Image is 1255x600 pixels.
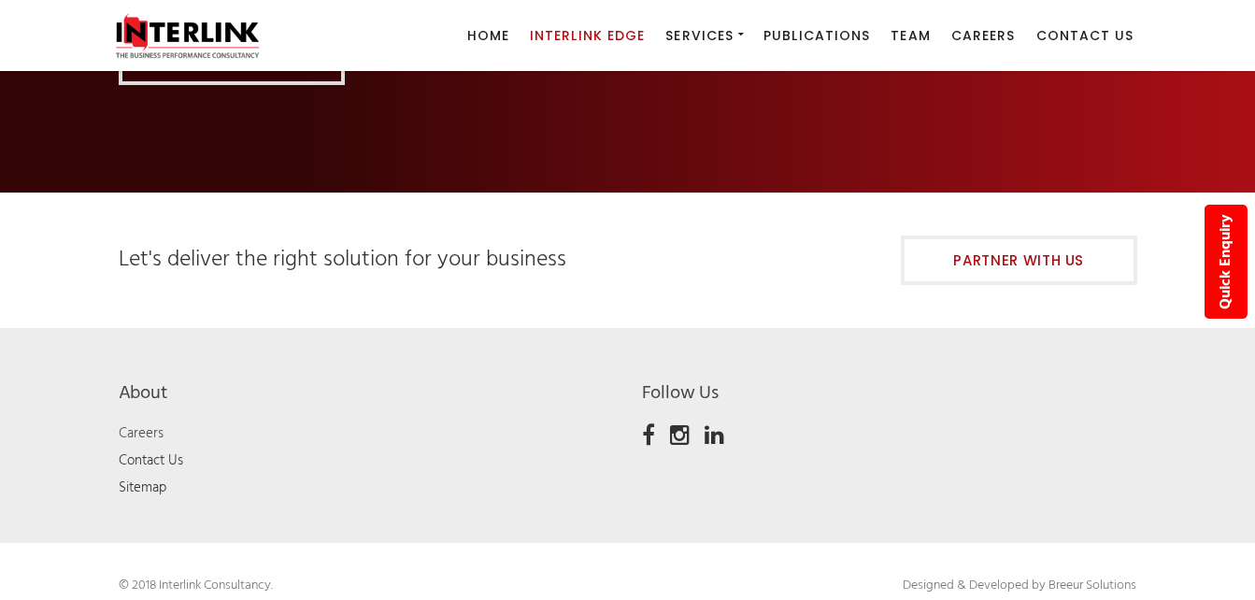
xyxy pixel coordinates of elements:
a: Contact Us [119,450,183,472]
img: Interlink Consultancy [105,12,270,59]
span: Home [467,26,509,45]
span: About [119,379,167,408]
span: Contact Us [1036,26,1134,45]
span: Careers [951,26,1016,45]
a: Quick Enquiry [1205,205,1248,319]
span: Interlink Edge [530,26,645,45]
p: © 2018 Interlink Consultancy. [119,576,523,596]
span: Follow Us [642,379,719,408]
span: Publications [763,26,870,45]
a: Careers [119,422,164,445]
a: Designed & Developed by Breeur Solutions [903,575,1136,596]
span: Services [665,26,734,45]
h5: Let's deliver the right solution for your business [119,245,883,277]
span: Team [891,26,930,45]
a: Partner With Us [901,236,1137,285]
a: Sitemap [119,477,166,499]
